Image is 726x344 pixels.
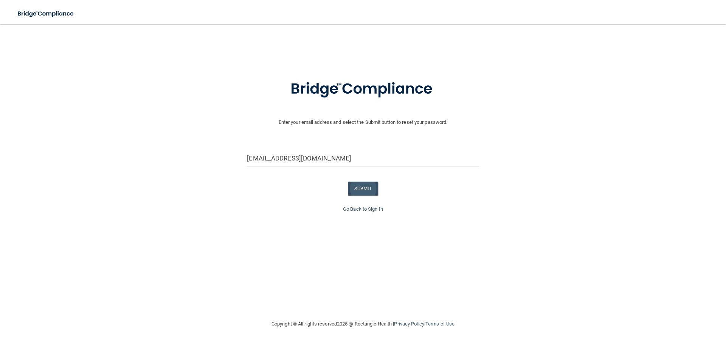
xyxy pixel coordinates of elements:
[343,206,383,212] a: Go Back to Sign In
[247,150,479,167] input: Email
[275,69,451,109] img: bridge_compliance_login_screen.278c3ca4.svg
[11,6,81,22] img: bridge_compliance_login_screen.278c3ca4.svg
[595,290,717,321] iframe: Drift Widget Chat Controller
[394,321,424,327] a: Privacy Policy
[425,321,455,327] a: Terms of Use
[225,312,501,336] div: Copyright © All rights reserved 2025 @ Rectangle Health | |
[348,182,379,196] button: SUBMIT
